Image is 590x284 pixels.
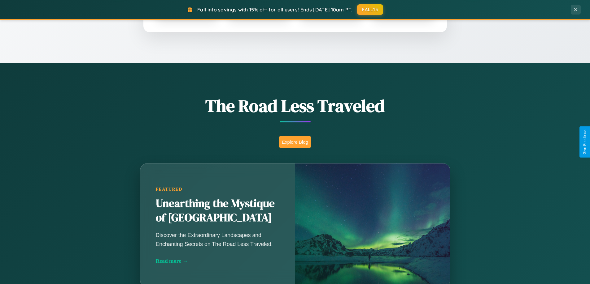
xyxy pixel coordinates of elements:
h1: The Road Less Traveled [109,94,481,118]
div: Give Feedback [583,129,587,155]
h2: Unearthing the Mystique of [GEOGRAPHIC_DATA] [156,197,280,225]
p: Discover the Extraordinary Landscapes and Enchanting Secrets on The Road Less Traveled. [156,231,280,248]
div: Featured [156,187,280,192]
div: Read more → [156,258,280,264]
button: Explore Blog [279,136,311,148]
button: FALL15 [357,4,383,15]
span: Fall into savings with 15% off for all users! Ends [DATE] 10am PT. [197,6,352,13]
